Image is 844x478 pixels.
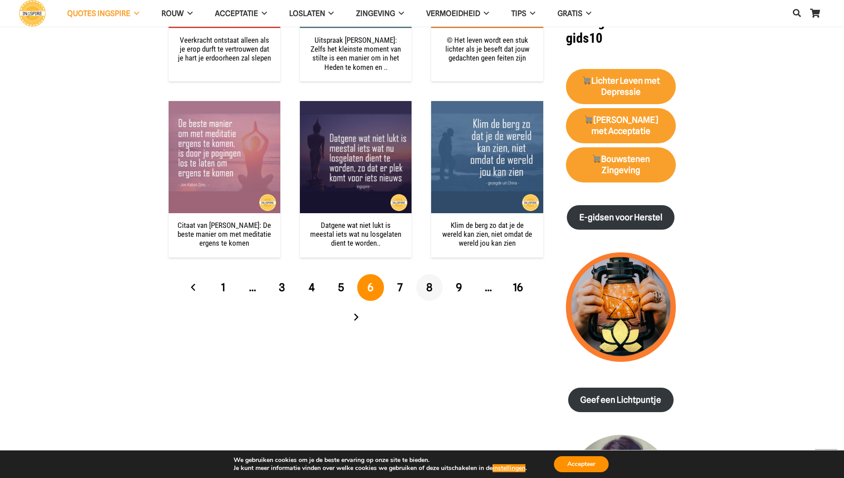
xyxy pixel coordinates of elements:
[592,154,601,163] img: 🛒
[150,2,204,25] a: ROUW
[415,2,500,25] a: VERMOEIDHEID
[357,274,384,301] span: Pagina 6
[475,274,502,301] span: …
[169,101,280,213] img: Citaat van Jon Kabat-Zinn: De beste manier om met meditatie ergens te komen is door je pogingen l...
[582,76,660,97] strong: Lichter Leven met Depressie
[557,9,582,18] span: GRATIS
[500,2,546,25] a: TIPS
[591,154,650,175] strong: Bouwstenen Zingeving
[431,102,543,111] a: Klim de berg zo dat je de wereld kan zien, niet omdat de wereld jou kan zien
[456,281,462,294] span: 9
[298,274,325,301] a: Pagina 4
[278,2,345,25] a: Loslaten
[584,115,593,124] img: 🛒
[431,101,543,213] img: Klim de berg zo dat je de wereld kan zien, niet omdat de wereld jou kan zien | ingspire
[310,221,401,248] a: Datgene wat niet lukt is meestal iets wat nu losgelaten dient te worden..
[493,464,525,472] button: instellingen
[426,9,480,18] span: VERMOEIDHEID
[338,281,344,294] span: 5
[788,3,806,24] a: Zoeken
[511,9,526,18] span: TIPS
[239,274,266,301] span: …
[210,274,237,301] a: Pagina 1
[582,76,591,85] img: 🛒
[56,2,150,25] a: QUOTES INGSPIRE
[566,147,676,183] a: 🛒Bouwstenen Zingeving
[300,101,412,213] img: Datgene wat niet lukt is meestal iets wat nu losgelaten dient te worden, zo dat er plek komt voor...
[815,449,837,471] a: Terug naar top
[367,281,373,294] span: 6
[566,108,676,144] a: 🛒[PERSON_NAME] met Acceptatie
[279,281,285,294] span: 3
[311,36,401,72] a: Uitspraak [PERSON_NAME]: Zelfs het kleinste moment van stilte is een manier om in het Heden te ko...
[289,9,325,18] span: Loslaten
[328,274,355,301] a: Pagina 5
[446,274,472,301] a: Pagina 9
[234,464,527,472] p: Je kunt meer informatie vinden over welke cookies we gebruiken of deze uitschakelen in de .
[221,281,225,294] span: 1
[300,102,412,111] a: Datgene wat niet lukt is meestal iets wat nu losgelaten dient te worden..
[178,36,271,63] a: Veerkracht ontstaat alleen als je erop durft te vertrouwen dat je hart je erdoorheen zal slepen
[269,274,295,301] a: Pagina 3
[426,281,432,294] span: 8
[513,281,523,294] span: 16
[309,281,315,294] span: 4
[416,274,443,301] a: Pagina 8
[356,9,395,18] span: Zingeving
[169,102,280,111] a: Citaat van Jon Kabat-Zinn: De beste manier om met meditatie ergens te komen
[566,69,676,105] a: 🛒Lichter Leven met Depressie
[204,2,278,25] a: Acceptatie
[505,274,531,301] a: Pagina 16
[234,456,527,464] p: We gebruiken cookies om je de beste ervaring op onze site te bieden.
[567,205,674,230] a: E-gidsen voor Herstel
[584,115,658,136] strong: [PERSON_NAME] met Acceptatie
[215,9,258,18] span: Acceptatie
[397,281,403,294] span: 7
[67,9,130,18] span: QUOTES INGSPIRE
[580,395,661,405] strong: Geef een Lichtpuntje
[554,456,609,472] button: Accepteer
[546,2,602,25] a: GRATIS
[568,388,674,412] a: Geef een Lichtpuntje
[442,221,532,248] a: Klim de berg zo dat je de wereld kan zien, niet omdat de wereld jou kan zien
[345,2,415,25] a: Zingeving
[566,252,676,362] img: lichtpuntjes voor in donkere tijden
[579,212,662,223] strong: E-gidsen voor Herstel
[445,36,529,63] a: © Het leven wordt een stuk lichter als je beseft dat jouw gedachten geen feiten zijn
[162,9,184,18] span: ROUW
[387,274,413,301] a: Pagina 7
[178,221,271,248] a: Citaat van [PERSON_NAME]: De beste manier om met meditatie ergens te komen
